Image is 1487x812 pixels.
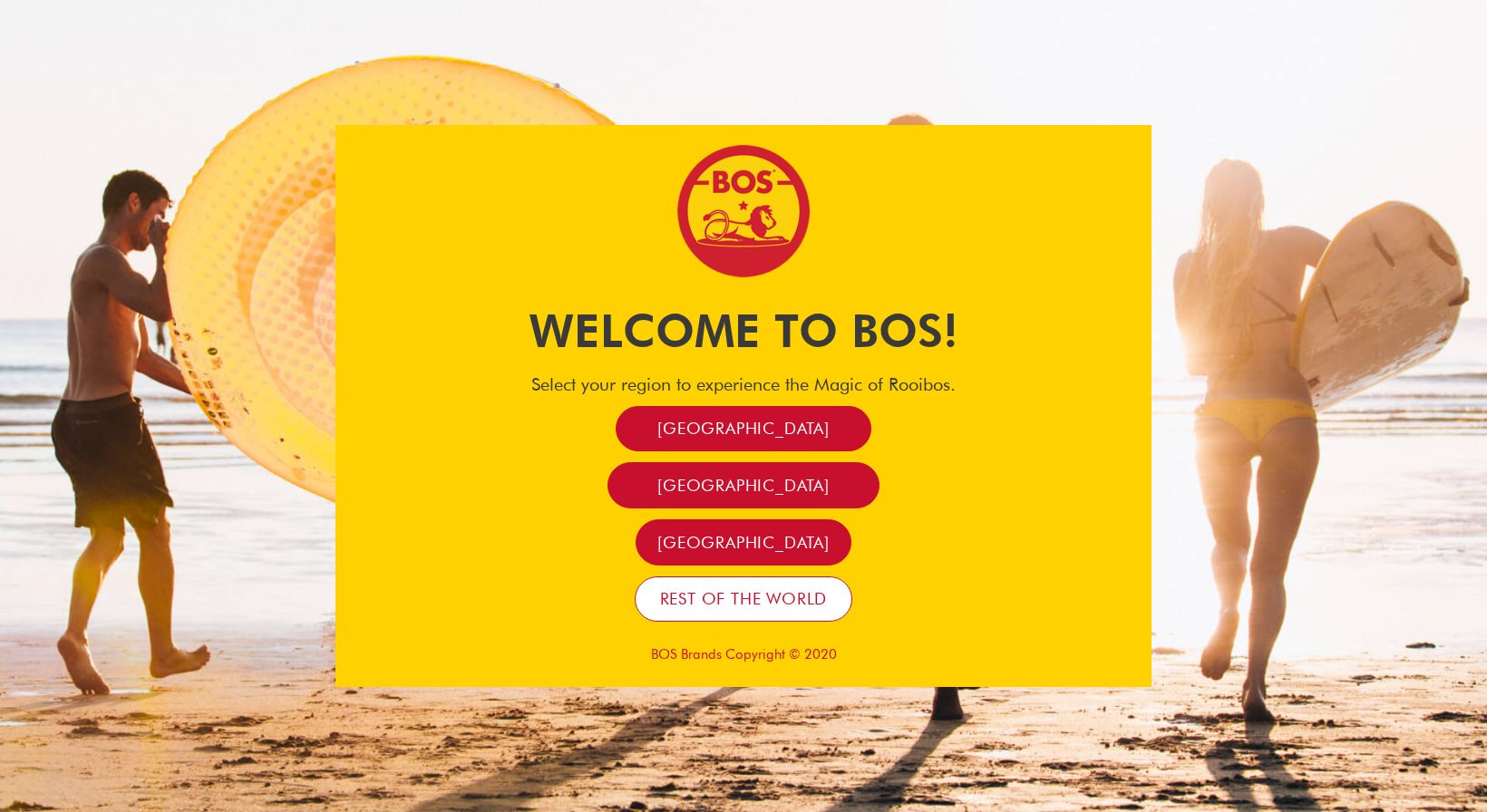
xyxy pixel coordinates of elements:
[657,532,830,553] span: [GEOGRAPHIC_DATA]
[636,519,851,565] a: [GEOGRAPHIC_DATA]
[607,462,880,508] a: [GEOGRAPHIC_DATA]
[675,143,812,279] img: Bos Brands
[660,588,828,609] span: Rest of the world
[335,373,1152,395] h4: Select your region to experience the Magic of Rooibos.
[335,299,1152,362] h1: Welcome to BOS!
[335,646,1152,662] p: BOS Brands Copyright © 2020
[657,418,830,439] span: [GEOGRAPHIC_DATA]
[635,576,853,623] a: Rest of the world
[616,406,871,452] a: [GEOGRAPHIC_DATA]
[657,475,830,496] span: [GEOGRAPHIC_DATA]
